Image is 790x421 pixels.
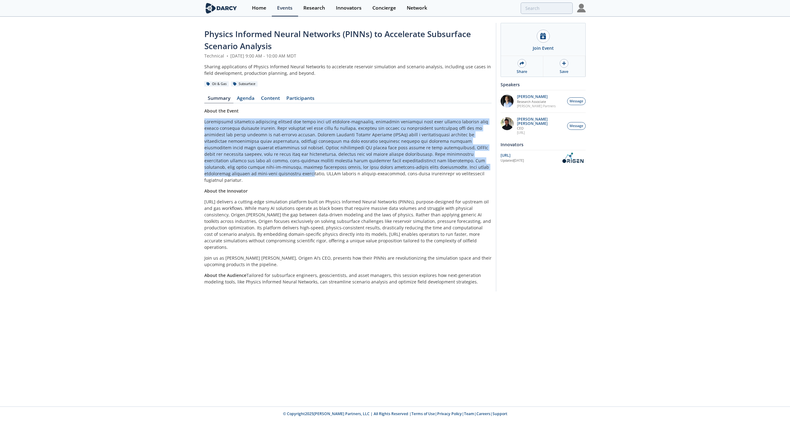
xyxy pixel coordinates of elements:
div: Sharing applications of Physics Informed Neural Networks to accelerate reservoir simulation and s... [204,63,492,76]
div: Speakers [501,79,586,90]
div: Innovators [336,6,362,11]
p: Tailored for subsurface engineers, geoscientists, and asset managers, this session explores how n... [204,272,492,285]
div: [URL] [501,153,560,158]
div: Research [303,6,325,11]
p: [URL] [517,130,564,135]
a: Participants [283,96,318,103]
button: Message [567,122,586,130]
p: [URL] delivers a cutting-edge simulation platform built on Physics Informed Neural Networks (PINN... [204,198,492,250]
a: Agenda [233,96,258,103]
strong: About the Event [204,108,239,114]
div: Subsurface [231,81,258,87]
a: Support [493,411,507,416]
div: Save [560,69,568,74]
a: Content [258,96,283,103]
p: Research Associate [517,100,556,104]
div: Innovators [501,139,586,150]
div: Join Event [533,45,554,51]
p: CEO [517,126,564,130]
img: logo-wide.svg [204,3,238,14]
a: Privacy Policy [437,411,462,416]
div: Technical [DATE] 9:00 AM - 10:00 AM MDT [204,53,492,59]
img: 20112e9a-1f67-404a-878c-a26f1c79f5da [501,117,514,130]
a: Careers [476,411,490,416]
a: Summary [204,96,233,103]
div: Share [517,69,527,74]
p: © Copyright 2025 [PERSON_NAME] Partners, LLC | All Rights Reserved | | | | | [166,411,624,417]
input: Advanced Search [521,2,573,14]
strong: About the Audience [204,272,246,278]
span: Message [570,99,583,104]
img: OriGen.AI [560,152,586,163]
img: 1EXUV5ipS3aUf9wnAL7U [501,95,514,108]
button: Message [567,97,586,105]
p: Join us as [PERSON_NAME] [PERSON_NAME], Origen AI’s CEO, presents how their PINNs are revolutioni... [204,255,492,268]
a: Terms of Use [411,411,435,416]
p: [PERSON_NAME] [PERSON_NAME] [517,117,564,126]
a: Team [464,411,474,416]
strong: About the Innovator [204,188,248,194]
span: Physics Informed Neural Networks (PINNs) to Accelerate Subsurface Scenario Analysis [204,28,471,52]
div: Updated [DATE] [501,158,560,163]
span: • [225,53,229,59]
span: Message [570,124,583,129]
p: [PERSON_NAME] Partners [517,104,556,108]
p: Loremipsumd sitametco adipiscing elitsed doe tempo inci utl etdolore-magnaaliq, enimadmin veniamq... [204,118,492,183]
a: [URL] Updated[DATE] OriGen.AI [501,152,586,163]
img: Profile [577,4,586,12]
div: Oil & Gas [204,81,229,87]
p: [PERSON_NAME] [517,95,556,99]
div: Network [407,6,427,11]
div: Events [277,6,293,11]
div: Home [252,6,266,11]
div: Concierge [372,6,396,11]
